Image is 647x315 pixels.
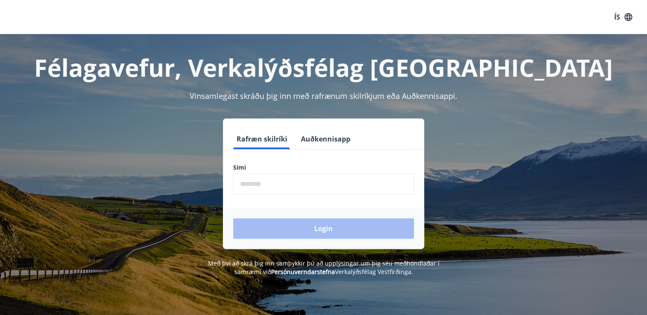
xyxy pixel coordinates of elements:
[27,51,620,84] h1: Félagavefur, Verkalýðsfélag [GEOGRAPHIC_DATA]
[190,91,457,101] span: Vinsamlegast skráðu þig inn með rafrænum skilríkjum eða Auðkennisappi.
[233,163,414,172] label: Sími
[233,129,291,149] button: Rafræn skilríki
[609,9,637,25] button: ÍS
[271,268,335,276] a: Persónuverndarstefna
[208,259,439,276] span: Með því að skrá þig inn samþykkir þú að upplýsingar um þig séu meðhöndlaðar í samræmi við Verkalý...
[298,129,354,149] button: Auðkennisapp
